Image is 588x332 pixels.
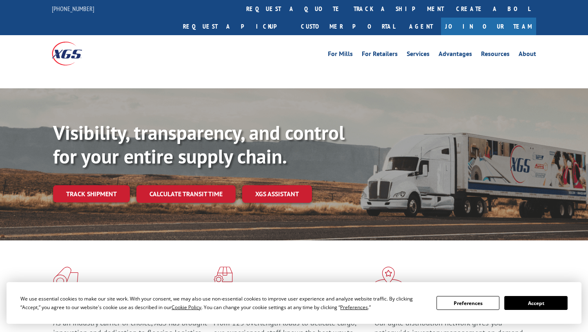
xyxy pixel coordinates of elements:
button: Preferences [437,296,499,310]
div: We use essential cookies to make our site work. With your consent, we may also use non-essential ... [20,294,427,312]
a: For Retailers [362,51,398,60]
img: xgs-icon-total-supply-chain-intelligence-red [53,267,78,288]
a: Agent [401,18,441,35]
a: For Mills [328,51,353,60]
a: [PHONE_NUMBER] [52,4,94,13]
b: Visibility, transparency, and control for your entire supply chain. [53,120,345,169]
a: XGS ASSISTANT [242,185,312,203]
span: Preferences [340,304,368,311]
a: Calculate transit time [136,185,236,203]
button: Accept [504,296,567,310]
a: Resources [481,51,510,60]
a: Request a pickup [177,18,295,35]
a: Advantages [439,51,472,60]
a: Customer Portal [295,18,401,35]
img: xgs-icon-focused-on-flooring-red [214,267,233,288]
a: Track shipment [53,185,130,202]
img: xgs-icon-flagship-distribution-model-red [374,267,403,288]
div: Cookie Consent Prompt [7,282,581,324]
a: About [519,51,536,60]
span: Cookie Policy [171,304,201,311]
a: Join Our Team [441,18,536,35]
a: Services [407,51,430,60]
